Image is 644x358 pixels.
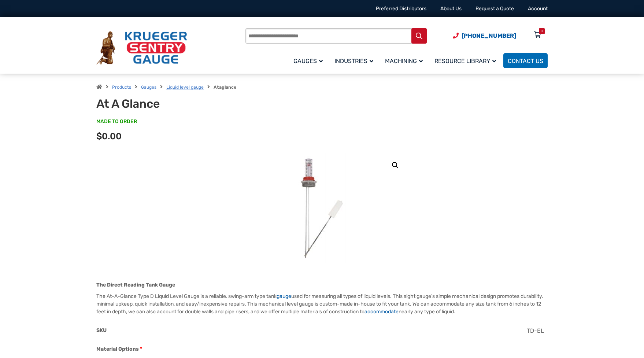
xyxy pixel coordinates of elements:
a: gauge [277,293,291,299]
span: SKU [96,327,107,333]
abbr: required [140,345,142,353]
strong: Ataglance [214,85,236,90]
a: Gauges [141,85,156,90]
a: Account [528,5,548,12]
div: 0 [541,28,543,34]
a: Contact Us [503,53,548,68]
p: The At-A-Glance Type D Liquid Level Gauge is a reliable, swing-arm type tank used for measuring a... [96,292,548,315]
span: $0.00 [96,131,122,141]
span: Machining [385,58,423,64]
a: Phone Number (920) 434-8860 [453,31,516,40]
a: Request a Quote [475,5,514,12]
span: [PHONE_NUMBER] [462,32,516,39]
a: About Us [440,5,462,12]
span: Industries [334,58,373,64]
span: Contact Us [508,58,543,64]
a: Preferred Distributors [376,5,426,12]
a: View full-screen image gallery [389,159,402,172]
a: Liquid level gauge [166,85,204,90]
a: accommodate [364,309,399,315]
img: Krueger Sentry Gauge [96,31,187,65]
a: Products [112,85,131,90]
h1: At A Glance [96,97,277,111]
span: Resource Library [434,58,496,64]
img: At A Glance [278,153,366,263]
a: Machining [381,52,430,69]
a: Industries [330,52,381,69]
strong: The Direct Reading Tank Gauge [96,282,175,288]
span: MADE TO ORDER [96,118,137,125]
a: Gauges [289,52,330,69]
a: Resource Library [430,52,503,69]
span: Gauges [293,58,323,64]
span: TD-EL [527,327,544,334]
span: Material Options [96,346,139,352]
